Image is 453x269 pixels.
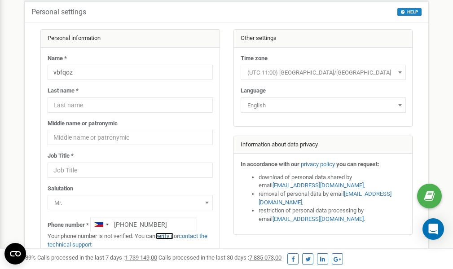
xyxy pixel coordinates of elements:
[259,173,406,190] li: download of personal data shared by email ,
[51,197,210,209] span: Mr.
[48,195,213,210] span: Mr.
[48,130,213,145] input: Middle name or patronymic
[234,30,413,48] div: Other settings
[48,163,213,178] input: Job Title
[4,243,26,265] button: Open CMP widget
[241,65,406,80] span: (UTC-11:00) Pacific/Midway
[41,30,220,48] div: Personal information
[259,207,406,223] li: restriction of personal data processing by email .
[155,233,174,239] a: verify it
[90,217,197,232] input: +1-800-555-55-55
[241,161,299,168] strong: In accordance with our
[48,152,74,160] label: Job Title *
[48,185,73,193] label: Salutation
[273,182,364,189] a: [EMAIL_ADDRESS][DOMAIN_NAME]
[158,254,281,261] span: Calls processed in the last 30 days :
[259,190,391,206] a: [EMAIL_ADDRESS][DOMAIN_NAME]
[244,99,403,112] span: English
[244,66,403,79] span: (UTC-11:00) Pacific/Midway
[31,8,86,16] h5: Personal settings
[48,232,213,249] p: Your phone number is not verified. You can or
[234,136,413,154] div: Information about data privacy
[301,161,335,168] a: privacy policy
[125,254,157,261] u: 1 739 149,00
[48,119,118,128] label: Middle name or patronymic
[48,233,207,248] a: contact the technical support
[397,8,422,16] button: HELP
[48,221,89,229] label: Phone number *
[273,216,364,222] a: [EMAIL_ADDRESS][DOMAIN_NAME]
[241,54,268,63] label: Time zone
[48,65,213,80] input: Name
[241,87,266,95] label: Language
[336,161,379,168] strong: you can request:
[48,97,213,113] input: Last name
[249,254,281,261] u: 7 835 073,00
[259,190,406,207] li: removal of personal data by email ,
[48,54,67,63] label: Name *
[422,218,444,240] div: Open Intercom Messenger
[241,97,406,113] span: English
[37,254,157,261] span: Calls processed in the last 7 days :
[48,87,79,95] label: Last name *
[91,217,111,232] div: Telephone country code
